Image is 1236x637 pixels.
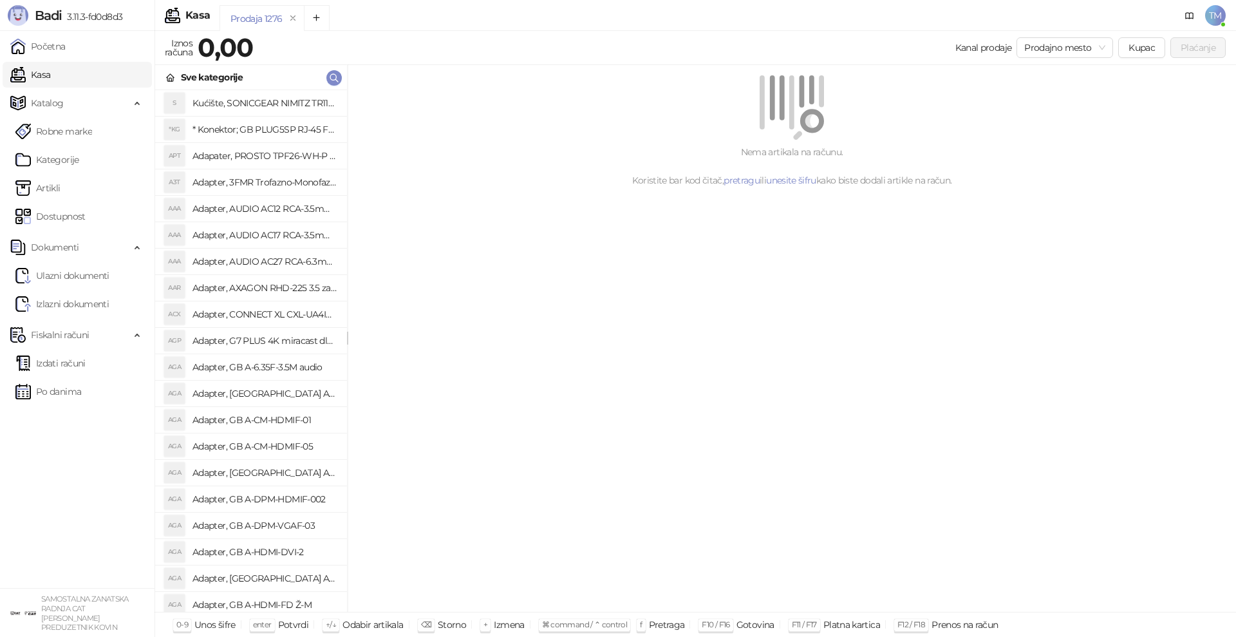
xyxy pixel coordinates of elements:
a: ArtikliArtikli [15,175,61,201]
div: AGA [164,489,185,509]
div: Odabir artikala [342,616,403,633]
div: AGA [164,462,185,483]
a: Robne marke [15,119,92,144]
button: Kupac [1118,37,1165,58]
div: Prodaja 1276 [230,12,282,26]
img: 64x64-companyLogo-ae27db6e-dfce-48a1-b68e-83471bd1bffd.png [10,600,36,626]
a: Dostupnost [15,204,86,229]
button: Plaćanje [1170,37,1226,58]
div: AGA [164,410,185,430]
div: AGA [164,515,185,536]
span: F12 / F18 [897,620,925,629]
h4: Adapter, [GEOGRAPHIC_DATA] A-AC-UKEU-001 UK na EU 7.5A [192,383,337,404]
a: Po danima [15,379,81,404]
a: Ulazni dokumentiUlazni dokumenti [15,263,109,289]
div: grid [155,90,347,612]
span: F10 / F16 [702,620,729,629]
div: AAA [164,198,185,219]
h4: Adapter, G7 PLUS 4K miracast dlna airplay za TV [192,330,337,351]
div: Storno [438,616,466,633]
div: AGP [164,330,185,351]
a: Izlazni dokumenti [15,291,109,317]
div: AAA [164,251,185,272]
a: Početna [10,33,66,59]
h4: Adapter, GB A-HDMI-DVI-2 [192,542,337,562]
h4: * Konektor; GB PLUG5SP RJ-45 FTP Kat.5 [192,119,337,140]
div: Gotovina [736,616,774,633]
span: Dokumenti [31,234,79,260]
div: AGA [164,357,185,377]
div: Platna kartica [823,616,880,633]
div: Potvrdi [278,616,309,633]
a: pretragu [724,175,760,186]
div: AAA [164,225,185,245]
button: remove [285,13,301,24]
h4: Adapater, PROSTO TPF26-WH-P razdelnik [192,146,337,166]
span: 3.11.3-fd0d8d3 [62,11,122,23]
div: Pretraga [649,616,685,633]
span: Fiskalni računi [31,322,89,348]
div: AGA [164,594,185,615]
div: A3T [164,172,185,193]
span: 0-9 [176,620,188,629]
div: Iznos računa [162,35,195,61]
div: Izmena [494,616,524,633]
span: Prodajno mesto [1024,38,1105,57]
h4: Adapter, CONNECT XL CXL-UA4IN1 putni univerzalni [192,304,337,325]
h4: Adapter, [GEOGRAPHIC_DATA] A-CMU3-LAN-05 hub [192,462,337,483]
div: AGA [164,436,185,457]
span: ⌫ [421,620,431,629]
h4: Adapter, GB A-DPM-VGAF-03 [192,515,337,536]
button: Add tab [304,5,330,31]
span: ⌘ command / ⌃ control [542,620,628,629]
h4: Adapter, AUDIO AC17 RCA-3.5mm stereo [192,225,337,245]
div: Unos šifre [194,616,236,633]
span: + [483,620,487,629]
span: ↑/↓ [326,620,336,629]
div: S [164,93,185,113]
a: Kasa [10,62,50,88]
h4: Adapter, GB A-6.35F-3.5M audio [192,357,337,377]
strong: 0,00 [198,32,253,63]
span: F11 / F17 [792,620,817,629]
div: AGA [164,383,185,404]
h4: Adapter, AUDIO AC12 RCA-3.5mm mono [192,198,337,219]
div: Kanal prodaje [955,41,1012,55]
h4: Adapter, AUDIO AC27 RCA-6.3mm stereo [192,251,337,272]
small: SAMOSTALNA ZANATSKA RADNJA CAT [PERSON_NAME] PREDUZETNIK KOVIN [41,594,129,632]
span: enter [253,620,272,629]
div: AGA [164,542,185,562]
div: ACX [164,304,185,325]
h4: Adapter, GB A-HDMI-FD Ž-M [192,594,337,615]
h4: Adapter, [GEOGRAPHIC_DATA] A-HDMI-FC Ž-M [192,568,337,589]
div: AAR [164,278,185,298]
h4: Adapter, GB A-CM-HDMIF-01 [192,410,337,430]
span: Badi [35,8,62,23]
div: Kasa [185,10,210,21]
div: Sve kategorije [181,70,243,84]
a: Izdati računi [15,350,86,376]
img: Logo [8,5,28,26]
span: f [640,620,642,629]
h4: Adapter, 3FMR Trofazno-Monofazni [192,172,337,193]
a: Dokumentacija [1179,5,1200,26]
span: Katalog [31,90,64,116]
h4: Kućište, SONICGEAR NIMITZ TR1100 belo BEZ napajanja [192,93,337,113]
div: AGA [164,568,185,589]
h4: Adapter, GB A-DPM-HDMIF-002 [192,489,337,509]
span: TM [1205,5,1226,26]
h4: Adapter, AXAGON RHD-225 3.5 za 2x2.5 [192,278,337,298]
a: unesite šifru [766,175,816,186]
div: APT [164,146,185,166]
a: Kategorije [15,147,79,173]
div: Nema artikala na računu. Koristite bar kod čitač, ili kako biste dodali artikle na račun. [363,145,1221,187]
div: Prenos na račun [932,616,998,633]
h4: Adapter, GB A-CM-HDMIF-05 [192,436,337,457]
